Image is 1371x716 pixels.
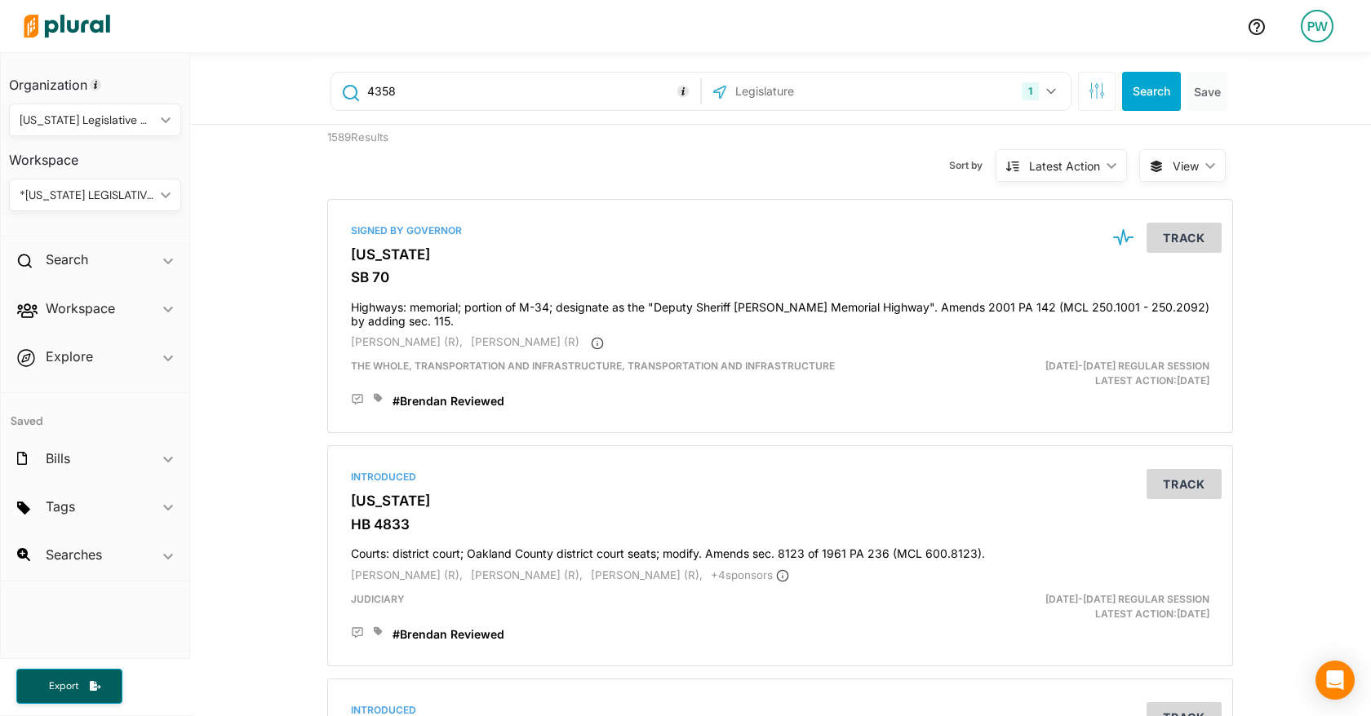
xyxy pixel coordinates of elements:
button: Search [1122,72,1181,111]
div: Tooltip anchor [676,84,690,99]
div: Add tags [374,393,382,403]
span: View [1173,157,1199,175]
h3: Organization [9,61,181,97]
span: [PERSON_NAME] (R), [471,568,583,581]
h3: Workspace [9,136,181,172]
div: Signed by Governor [351,223,1209,238]
div: Add Position Statement [351,626,364,639]
div: Latest Action [1029,157,1100,175]
div: *[US_STATE] LEGISLATIVE CONSULTANTS [20,187,154,204]
button: 1 [1015,76,1067,107]
h3: SB 70 [351,269,1209,285]
span: + 4 sponsor s [711,568,789,581]
span: THE WHOLE, TRANSPORTATION AND INFRASTRUCTURE, TRANSPORTATION AND INFRASTRUCTURE [351,360,835,372]
span: #Brendan Reviewed [393,394,504,408]
div: Latest Action: [DATE] [928,592,1222,621]
input: Enter keywords, bill # or legislator name [366,76,696,107]
h2: Workspace [46,299,115,317]
h4: Saved [1,393,189,433]
div: Introduced [351,470,1209,484]
span: [PERSON_NAME] (R), [351,568,463,581]
div: Add Position Statement [351,393,364,406]
button: Track [1147,223,1222,253]
h2: Searches [46,546,102,564]
span: [DATE]-[DATE] Regular Session [1045,360,1209,372]
h2: Bills [46,449,70,467]
span: [DATE]-[DATE] Regular Session [1045,593,1209,605]
button: Track [1147,469,1222,499]
h3: HB 4833 [351,516,1209,533]
span: Export [38,679,90,693]
div: [US_STATE] Legislative Consultants [20,112,154,129]
h3: [US_STATE] [351,493,1209,509]
h2: Tags [46,497,75,515]
span: Judiciary [351,593,405,605]
div: PW [1301,10,1333,42]
div: Open Intercom Messenger [1316,661,1355,700]
span: Sort by [949,158,996,173]
span: [PERSON_NAME] (R) [471,335,579,348]
h3: [US_STATE] [351,246,1209,263]
span: [PERSON_NAME] (R), [591,568,703,581]
div: Tooltip anchor [88,77,103,92]
span: Search Filters [1089,82,1105,96]
h4: Highways: memorial; portion of M-34; designate as the "Deputy Sheriff [PERSON_NAME] Memorial High... [351,293,1209,329]
button: Export [16,669,122,704]
h4: Courts: district court; Oakland County district court seats; modify. Amends sec. 8123 of 1961 PA ... [351,539,1209,561]
div: Add tags [374,626,382,636]
div: 1 [1022,82,1039,100]
span: [PERSON_NAME] (R), [351,335,463,348]
h2: Search [46,250,88,268]
span: #Brendan Reviewed [393,627,504,641]
a: #Brendan Reviewed [393,626,504,643]
div: 1589 Results [315,125,548,187]
a: PW [1288,3,1347,49]
div: Latest Action: [DATE] [928,359,1222,388]
button: Save [1187,72,1227,111]
h2: Explore [46,347,93,365]
input: Legislature [734,76,908,107]
a: #Brendan Reviewed [393,393,504,409]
